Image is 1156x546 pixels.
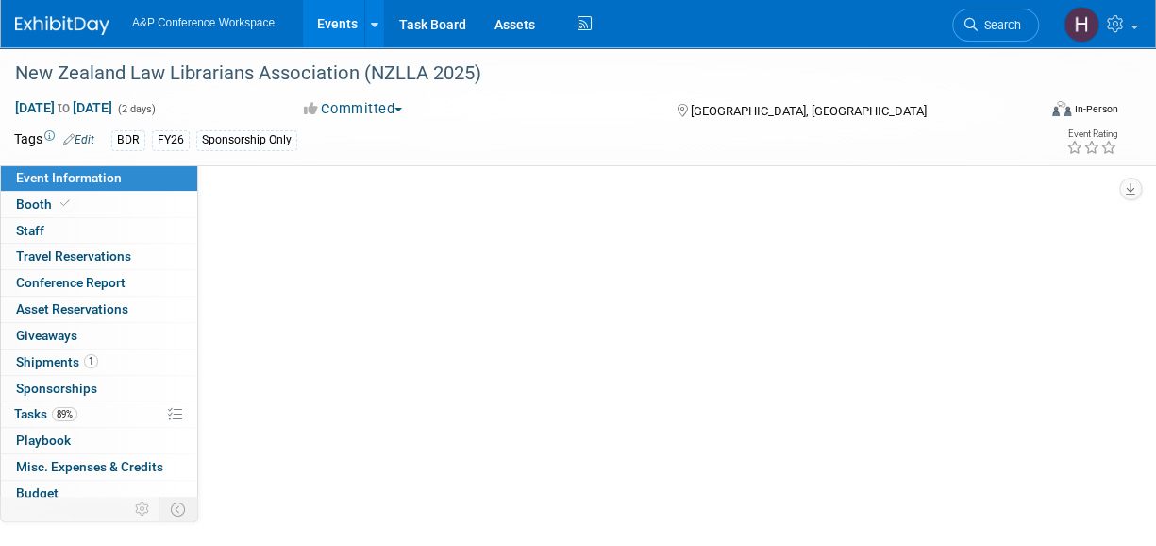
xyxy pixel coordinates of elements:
[196,130,297,150] div: Sponsorship Only
[1,270,197,296] a: Conference Report
[16,301,128,316] span: Asset Reservations
[8,57,1024,91] div: New Zealand Law Librarians Association (NZLLA 2025)
[14,406,77,421] span: Tasks
[16,381,97,396] span: Sponsorships
[14,99,113,116] span: [DATE] [DATE]
[16,223,44,238] span: Staff
[159,497,198,521] td: Toggle Event Tabs
[16,354,98,369] span: Shipments
[1,323,197,349] a: Giveaways
[16,196,74,212] span: Booth
[132,16,275,29] span: A&P Conference Workspace
[16,170,122,185] span: Event Information
[152,130,190,150] div: FY26
[15,16,109,35] img: ExhibitDay
[1064,7,1099,43] img: Hannah Siegel
[16,459,163,474] span: Misc. Expenses & Credits
[1,218,197,244] a: Staff
[52,407,77,421] span: 89%
[126,497,159,521] td: Personalize Event Tab Strip
[16,433,71,448] span: Playbook
[958,98,1118,127] div: Event Format
[1,428,197,453] a: Playbook
[1066,129,1117,139] div: Event Rating
[691,104,927,118] span: [GEOGRAPHIC_DATA], [GEOGRAPHIC_DATA]
[16,248,131,264] span: Travel Reservations
[60,198,70,209] i: Booth reservation complete
[16,486,59,501] span: Budget
[1,481,197,506] a: Budget
[1,350,197,375] a: Shipments1
[1,401,197,427] a: Tasks89%
[84,354,98,368] span: 1
[1,297,197,322] a: Asset Reservations
[116,103,156,115] span: (2 days)
[63,133,94,146] a: Edit
[297,99,410,119] button: Committed
[952,9,1039,42] a: Search
[978,18,1021,32] span: Search
[1,165,197,191] a: Event Information
[14,129,94,151] td: Tags
[16,328,77,343] span: Giveaways
[55,100,73,115] span: to
[1,244,197,269] a: Travel Reservations
[1,454,197,480] a: Misc. Expenses & Credits
[1074,102,1118,116] div: In-Person
[1,376,197,401] a: Sponsorships
[111,130,145,150] div: BDR
[1,192,197,217] a: Booth
[16,275,126,290] span: Conference Report
[1052,101,1071,116] img: Format-Inperson.png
